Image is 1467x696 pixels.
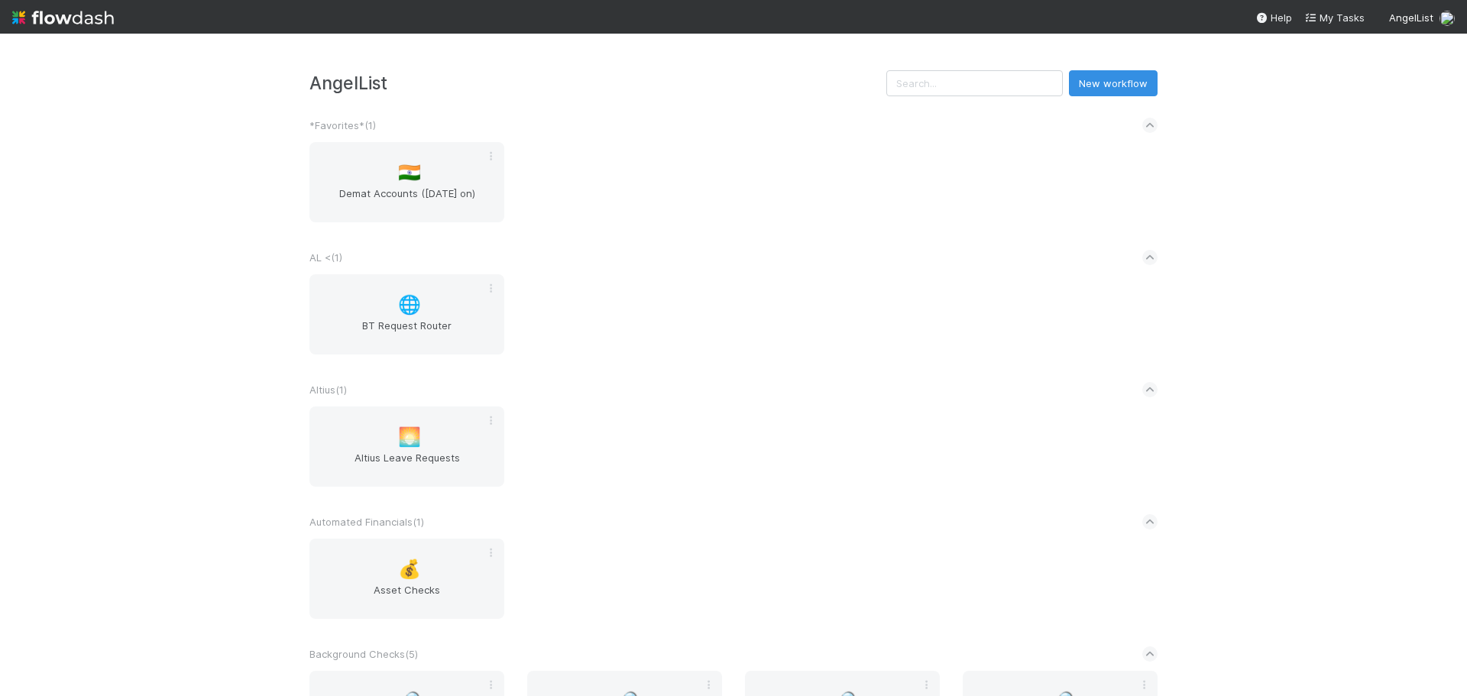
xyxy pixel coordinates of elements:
input: Search... [886,70,1063,96]
img: logo-inverted-e16ddd16eac7371096b0.svg [12,5,114,31]
span: Altius Leave Requests [316,450,498,481]
a: 💰Asset Checks [309,539,504,619]
span: AngelList [1389,11,1433,24]
a: 🇮🇳Demat Accounts ([DATE] on) [309,142,504,222]
h3: AngelList [309,73,886,93]
a: 🌐BT Request Router [309,274,504,354]
span: 💰 [398,559,421,579]
div: Help [1255,10,1292,25]
span: 🌅 [398,427,421,447]
span: BT Request Router [316,318,498,348]
a: My Tasks [1304,10,1365,25]
span: Demat Accounts ([DATE] on) [316,186,498,216]
span: Altius ( 1 ) [309,384,347,396]
a: 🌅Altius Leave Requests [309,406,504,487]
span: 🇮🇳 [398,163,421,183]
span: *Favorites* ( 1 ) [309,119,376,131]
span: Automated Financials ( 1 ) [309,516,424,528]
span: Background Checks ( 5 ) [309,648,418,660]
button: New workflow [1069,70,1158,96]
span: My Tasks [1304,11,1365,24]
span: 🌐 [398,295,421,315]
span: AL < ( 1 ) [309,251,342,264]
span: Asset Checks [316,582,498,613]
img: avatar_cd4e5e5e-3003-49e5-bc76-fd776f359de9.png [1439,11,1455,26]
